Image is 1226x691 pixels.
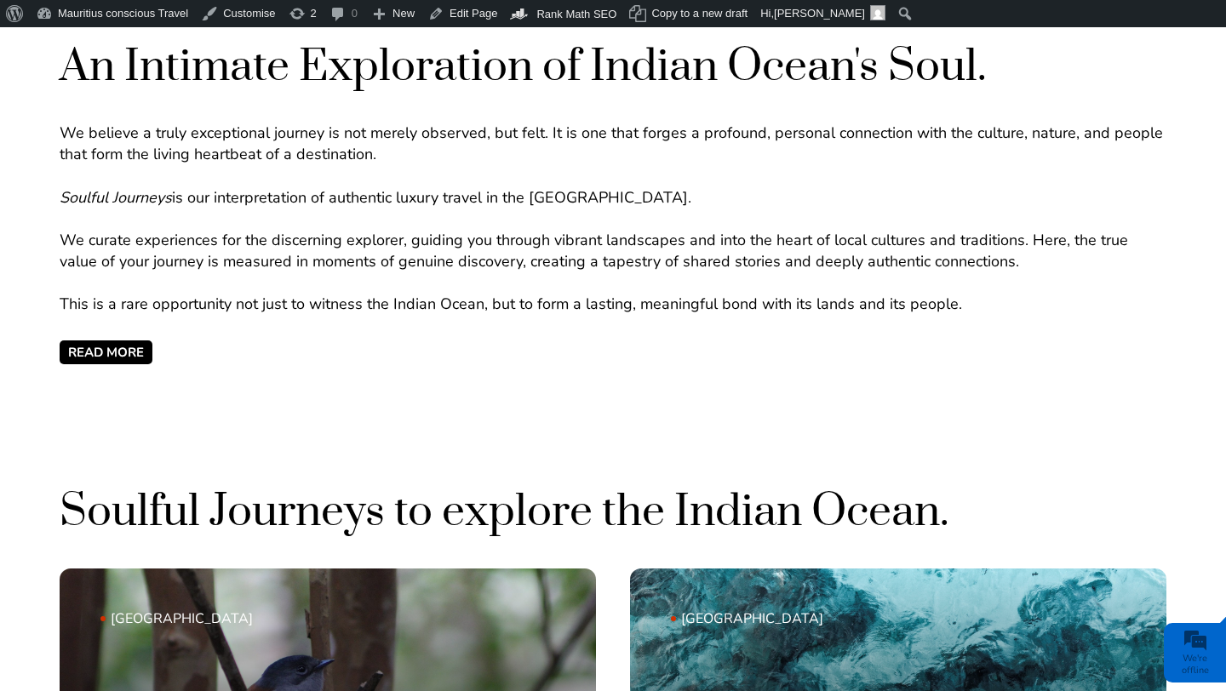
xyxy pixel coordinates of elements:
h2: Soulful Journeys to explore the Indian Ocean. [60,483,1166,540]
div: We're offline [1168,653,1222,677]
p: We believe a truly exceptional journey is not merely observed, but felt. It is one that forges a ... [60,123,1166,165]
p: is our interpretation of authentic luxury travel in the [GEOGRAPHIC_DATA]. [60,187,1166,208]
p: We curate experiences for the discerning explorer, guiding you through vibrant landscapes and int... [60,230,1166,272]
span: [GEOGRAPHIC_DATA] [671,609,1057,628]
p: This is a rare opportunity not just to witness the Indian Ocean, but to form a lasting, meaningfu... [60,294,1166,315]
span: [GEOGRAPHIC_DATA] [100,609,487,628]
em: Soulful Journeys [60,187,172,208]
span: READ MORE [60,340,152,364]
h1: An Intimate Exploration of Indian Ocean's Soul. [60,38,1166,95]
span: Rank Math SEO [536,8,616,20]
span: [PERSON_NAME] [774,7,865,20]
